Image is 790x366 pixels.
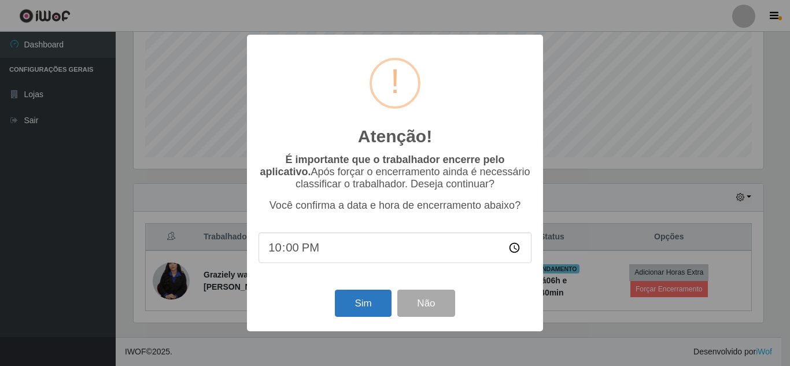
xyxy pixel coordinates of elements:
[335,290,391,317] button: Sim
[260,154,504,178] b: É importante que o trabalhador encerre pelo aplicativo.
[259,199,531,212] p: Você confirma a data e hora de encerramento abaixo?
[397,290,455,317] button: Não
[259,154,531,190] p: Após forçar o encerramento ainda é necessário classificar o trabalhador. Deseja continuar?
[358,126,432,147] h2: Atenção!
